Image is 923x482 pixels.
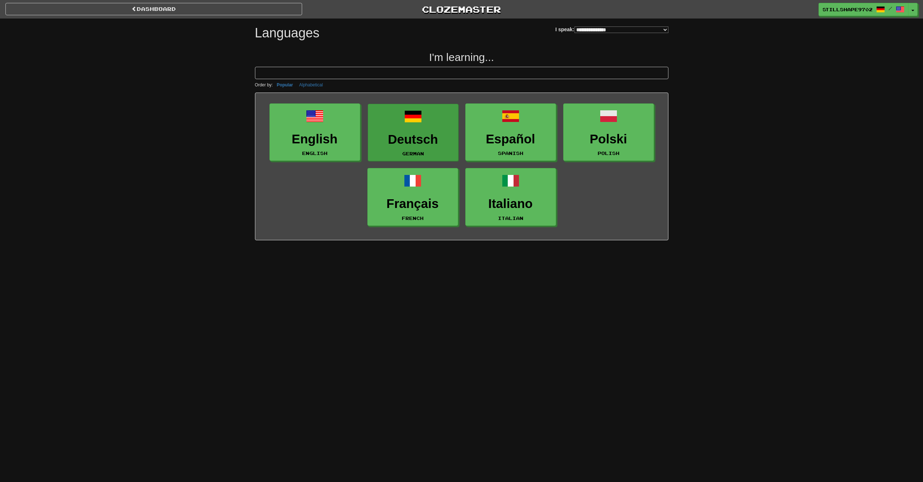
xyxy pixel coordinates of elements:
a: EnglishEnglish [269,103,360,161]
button: Popular [275,81,295,89]
small: Spanish [498,151,523,156]
a: ItalianoItalian [465,168,556,226]
small: English [302,151,327,156]
a: FrançaisFrench [367,168,458,226]
h3: English [273,132,356,146]
select: I speak: [574,26,668,33]
small: French [402,216,424,221]
label: I speak: [555,26,668,33]
h3: Deutsch [372,132,454,147]
small: Italian [498,216,523,221]
h3: Français [371,197,454,211]
h3: Polski [567,132,650,146]
small: Polish [598,151,619,156]
a: EspañolSpanish [465,103,556,161]
a: DeutschGerman [368,104,458,162]
a: dashboard [5,3,302,15]
h3: Español [469,132,552,146]
a: Clozemaster [313,3,610,16]
span: StillShape9702 [823,6,873,13]
a: StillShape9702 / [819,3,908,16]
small: Order by: [255,82,273,87]
h3: Italiano [469,197,552,211]
h2: I'm learning... [255,51,668,63]
small: German [402,151,424,156]
span: / [889,6,892,11]
a: PolskiPolish [563,103,654,161]
button: Alphabetical [297,81,325,89]
h1: Languages [255,26,320,40]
